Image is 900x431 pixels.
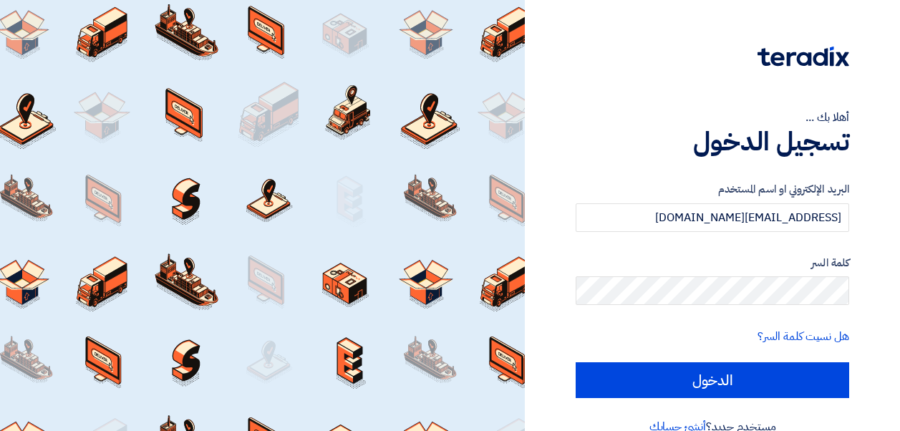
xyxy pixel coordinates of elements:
label: البريد الإلكتروني او اسم المستخدم [576,181,849,198]
h1: تسجيل الدخول [576,126,849,158]
input: الدخول [576,362,849,398]
img: Teradix logo [758,47,849,67]
a: هل نسيت كلمة السر؟ [758,328,849,345]
label: كلمة السر [576,255,849,271]
div: أهلا بك ... [576,109,849,126]
input: أدخل بريد العمل الإلكتروني او اسم المستخدم الخاص بك ... [576,203,849,232]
